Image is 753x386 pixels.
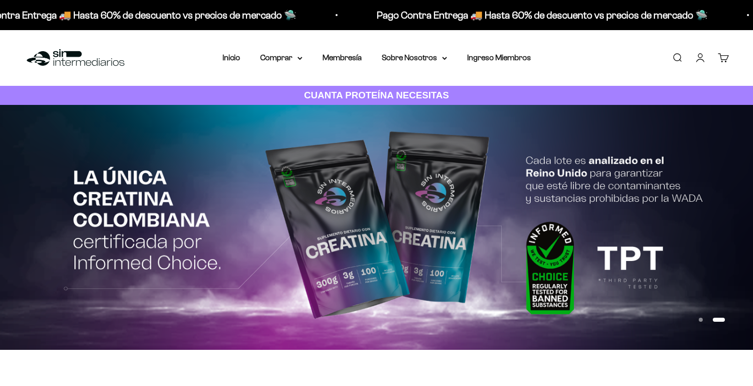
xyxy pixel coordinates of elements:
a: Inicio [223,53,240,62]
strong: CUANTA PROTEÍNA NECESITAS [304,90,449,100]
a: Ingreso Miembros [467,53,531,62]
a: Membresía [322,53,362,62]
p: Pago Contra Entrega 🚚 Hasta 60% de descuento vs precios de mercado 🛸 [367,7,698,23]
summary: Sobre Nosotros [382,51,447,64]
summary: Comprar [260,51,302,64]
